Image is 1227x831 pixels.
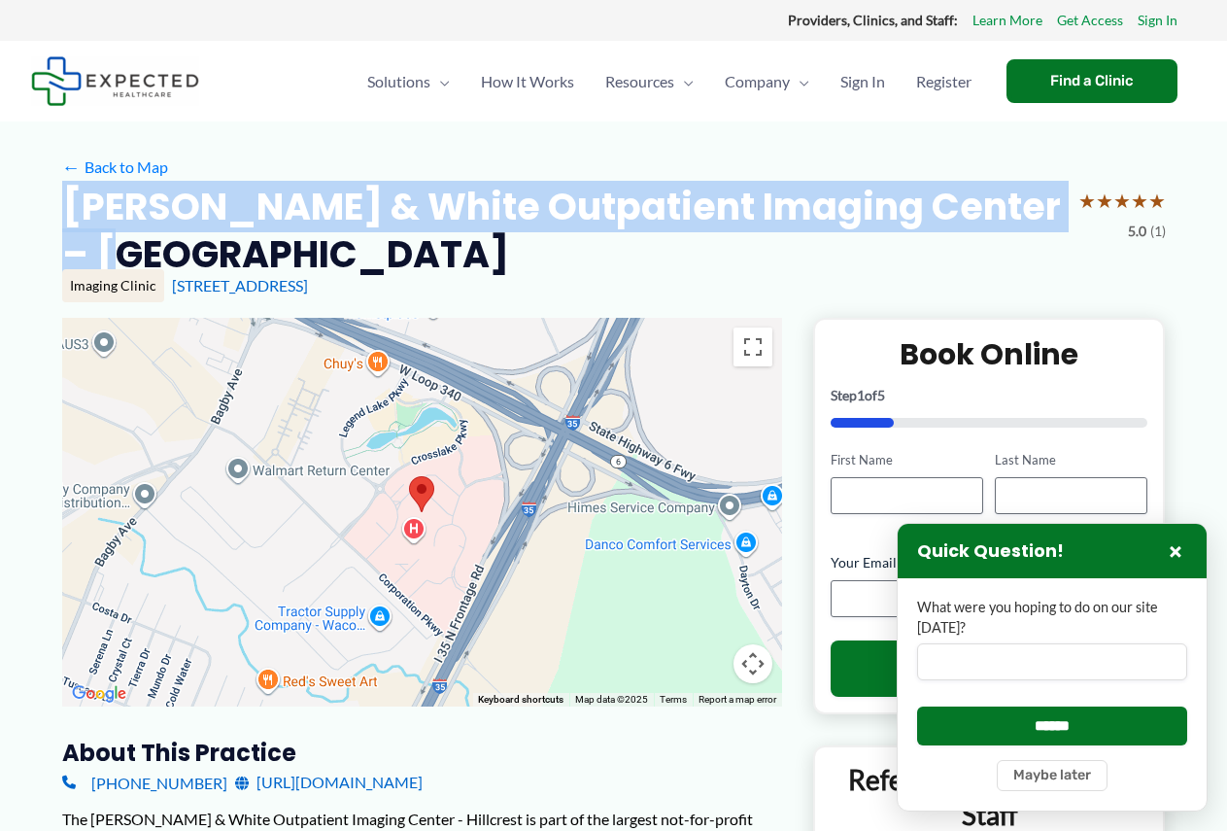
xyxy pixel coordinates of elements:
a: ResourcesMenu Toggle [590,48,709,116]
a: Learn More [972,8,1042,33]
a: [PHONE_NUMBER] [62,768,227,797]
span: Map data ©2025 [575,694,648,705]
span: ★ [1113,183,1131,219]
button: Toggle fullscreen view [733,328,772,366]
span: ★ [1148,183,1166,219]
a: Sign In [1138,8,1177,33]
h2: Book Online [831,335,1148,373]
h2: [PERSON_NAME] & White Outpatient Imaging Center – [GEOGRAPHIC_DATA] [62,183,1063,279]
span: 1 [857,387,865,403]
nav: Primary Site Navigation [352,48,987,116]
span: ★ [1131,183,1148,219]
span: 5 [877,387,885,403]
span: How It Works [481,48,574,116]
a: [URL][DOMAIN_NAME] [235,768,423,797]
span: Resources [605,48,674,116]
button: Map camera controls [733,644,772,683]
a: SolutionsMenu Toggle [352,48,465,116]
span: Sign In [840,48,885,116]
div: Imaging Clinic [62,269,164,302]
span: ← [62,157,81,176]
span: Company [725,48,790,116]
a: Get Access [1057,8,1123,33]
label: First Name [831,451,983,469]
span: Register [916,48,971,116]
span: 5.0 [1128,219,1146,244]
a: Open this area in Google Maps (opens a new window) [67,681,131,707]
h3: About this practice [62,738,782,768]
a: Terms (opens in new tab) [660,694,687,705]
label: Your Email Address [831,553,1148,572]
button: Keyboard shortcuts [478,693,563,707]
a: Find a Clinic [1006,59,1177,103]
button: Close [1164,539,1187,563]
strong: Providers, Clinics, and Staff: [788,12,958,28]
span: Menu Toggle [430,48,450,116]
img: Expected Healthcare Logo - side, dark font, small [31,56,199,106]
p: Step of [831,389,1148,402]
label: Last Name [995,451,1147,469]
a: CompanyMenu Toggle [709,48,825,116]
a: How It Works [465,48,590,116]
a: Register [901,48,987,116]
span: Solutions [367,48,430,116]
label: What were you hoping to do on our site [DATE]? [917,598,1187,638]
a: Report a map error [699,694,776,705]
span: Menu Toggle [674,48,694,116]
a: ←Back to Map [62,153,168,182]
span: ★ [1096,183,1113,219]
img: Google [67,681,131,707]
button: Maybe later [997,760,1108,791]
a: Sign In [825,48,901,116]
span: Menu Toggle [790,48,809,116]
h3: Quick Question! [917,540,1064,563]
span: ★ [1078,183,1096,219]
a: [STREET_ADDRESS] [172,276,308,294]
span: (1) [1150,219,1166,244]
